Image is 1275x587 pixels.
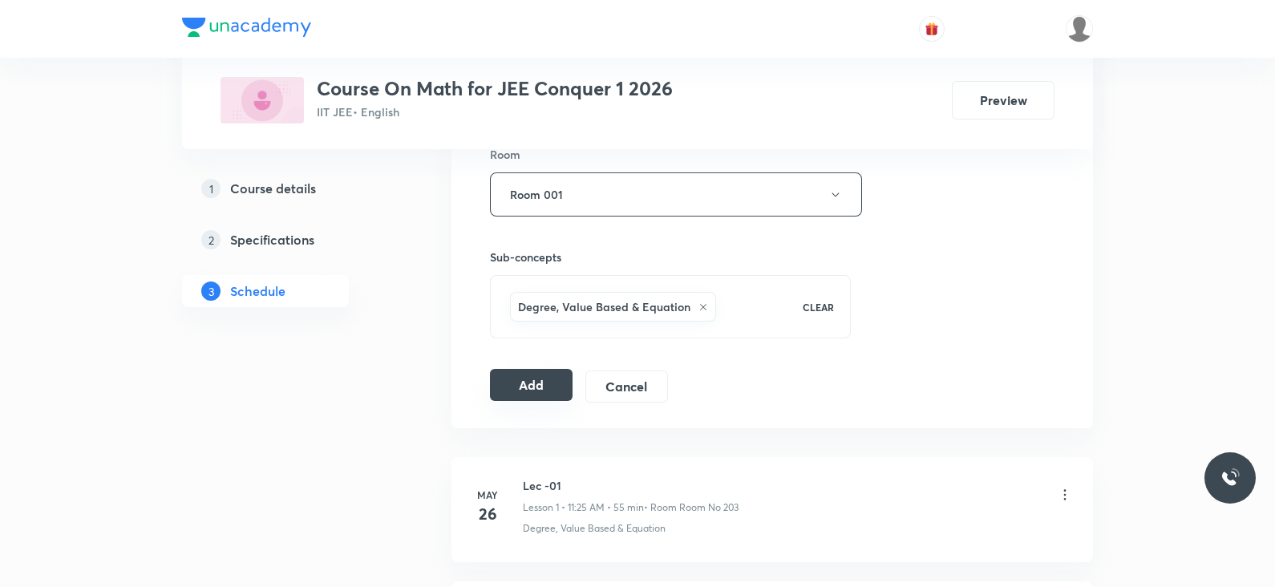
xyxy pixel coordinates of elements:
p: Degree, Value Based & Equation [523,521,666,536]
p: IIT JEE • English [317,103,673,120]
h6: Sub-concepts [490,249,851,265]
button: avatar [919,16,945,42]
img: avatar [925,22,939,36]
p: 3 [201,281,221,301]
p: CLEAR [803,300,834,314]
h5: Course details [230,179,316,198]
a: 2Specifications [182,224,400,256]
button: Room 001 [490,172,862,217]
p: 2 [201,230,221,249]
button: Cancel [585,370,668,403]
h6: Degree, Value Based & Equation [518,298,690,315]
h6: Room [490,146,520,163]
p: • Room Room No 203 [644,500,739,515]
p: 1 [201,179,221,198]
a: 1Course details [182,172,400,204]
img: Saniya Tarannum [1066,15,1093,43]
h6: Lec -01 [523,477,739,494]
h3: Course On Math for JEE Conquer 1 2026 [317,77,673,100]
a: Company Logo [182,18,311,41]
h6: May [472,488,504,502]
h5: Schedule [230,281,285,301]
img: 73189732-D01A-49B4-9B81-DD78D77CE0E9_plus.png [221,77,304,123]
img: ttu [1220,468,1240,488]
h4: 26 [472,502,504,526]
button: Preview [952,81,1054,119]
p: Lesson 1 • 11:25 AM • 55 min [523,500,644,515]
img: Company Logo [182,18,311,37]
h5: Specifications [230,230,314,249]
button: Add [490,369,573,401]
